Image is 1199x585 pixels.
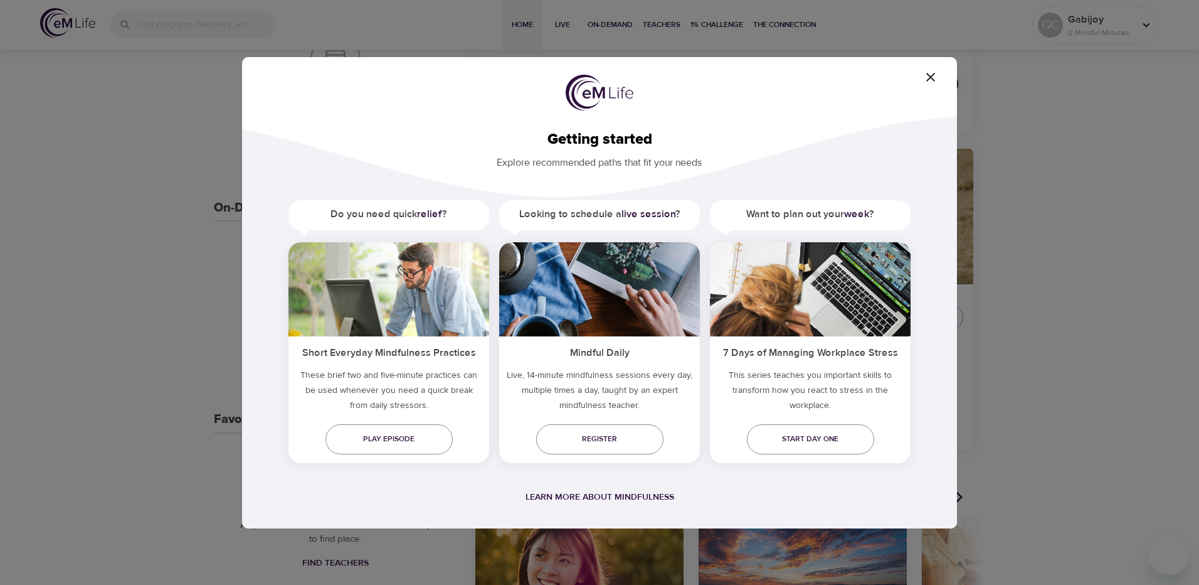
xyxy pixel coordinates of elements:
span: Play episode [335,432,443,446]
a: Play episode [325,424,453,454]
p: This series teaches you important skills to transform how you react to stress in the workplace. [710,368,911,418]
h5: These brief two and five-minute practices can be used whenever you need a quick break from daily ... [288,368,489,418]
img: ims [710,242,911,336]
p: Explore recommended paths that fit your needs [262,148,937,170]
a: live session [621,208,675,220]
img: logo [566,75,633,111]
h2: Getting started [262,131,937,149]
span: Start day one [757,432,864,446]
img: ims [499,242,700,336]
img: ims [288,242,489,336]
span: Register [546,432,653,446]
a: Register [536,424,663,454]
a: Start day one [747,424,874,454]
p: Live, 14-minute mindfulness sessions every day, multiple times a day, taught by an expert mindful... [499,368,700,418]
h5: Want to plan out your ? [710,200,911,228]
a: relief [417,208,442,220]
a: Learn more about mindfulness [526,491,674,503]
h5: Short Everyday Mindfulness Practices [288,336,489,367]
h5: Looking to schedule a ? [499,200,700,228]
h5: 7 Days of Managing Workplace Stress [710,336,911,367]
h5: Do you need quick ? [288,200,489,228]
a: week [844,208,869,220]
h5: Mindful Daily [499,336,700,367]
